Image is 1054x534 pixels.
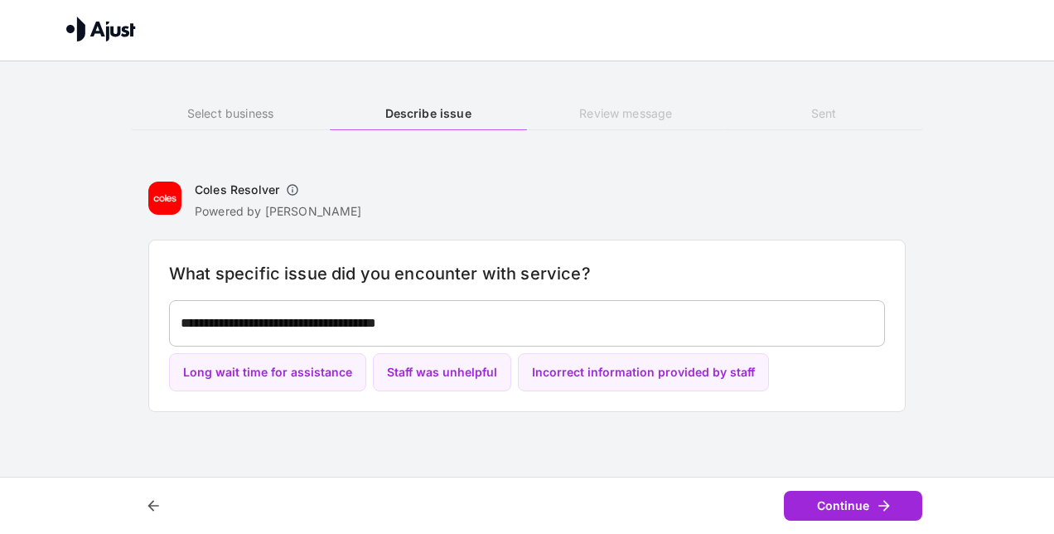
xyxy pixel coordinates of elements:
[132,104,329,123] h6: Select business
[66,17,136,41] img: Ajust
[195,182,279,198] h6: Coles Resolver
[725,104,922,123] h6: Sent
[148,182,181,215] img: Coles
[518,353,769,392] button: Incorrect information provided by staff
[527,104,724,123] h6: Review message
[330,104,527,123] h6: Describe issue
[373,353,511,392] button: Staff was unhelpful
[784,491,922,522] button: Continue
[169,260,885,287] h6: What specific issue did you encounter with service?
[169,353,366,392] button: Long wait time for assistance
[195,203,362,220] p: Powered by [PERSON_NAME]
